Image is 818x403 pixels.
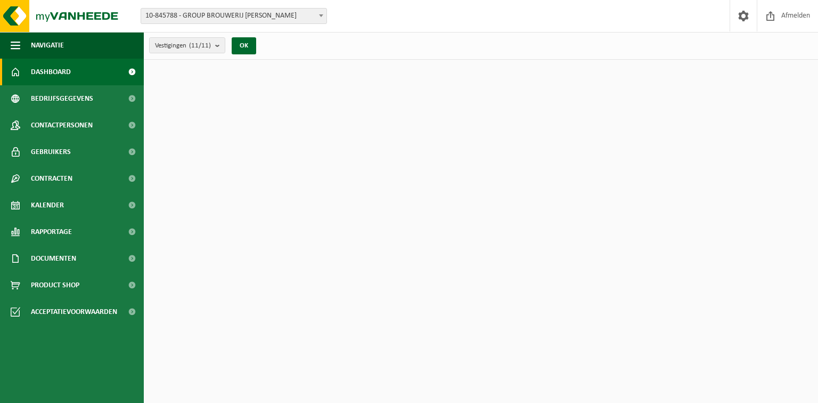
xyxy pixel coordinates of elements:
button: OK [232,37,256,54]
span: Documenten [31,245,76,272]
span: 10-845788 - GROUP BROUWERIJ OMER VANDER GHINSTE [141,8,327,24]
span: Kalender [31,192,64,219]
span: Navigatie [31,32,64,59]
span: Dashboard [31,59,71,85]
span: Contactpersonen [31,112,93,139]
span: Gebruikers [31,139,71,165]
span: Product Shop [31,272,79,299]
span: Vestigingen [155,38,211,54]
button: Vestigingen(11/11) [149,37,225,53]
span: Acceptatievoorwaarden [31,299,117,325]
span: Bedrijfsgegevens [31,85,93,112]
count: (11/11) [189,42,211,49]
span: Rapportage [31,219,72,245]
span: Contracten [31,165,72,192]
span: 10-845788 - GROUP BROUWERIJ OMER VANDER GHINSTE [141,9,326,23]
